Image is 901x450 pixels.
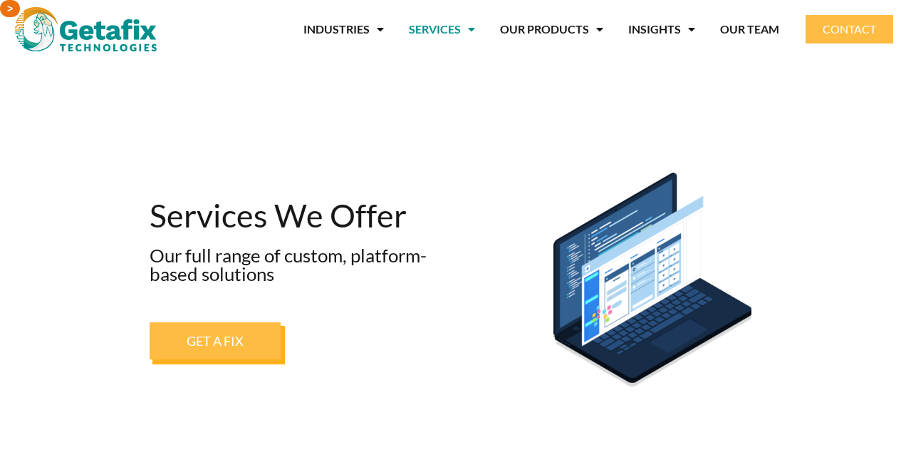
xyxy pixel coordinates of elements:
[500,13,603,46] a: OUR PRODUCTS
[150,246,474,283] h2: Our full range of custom, platform-based solutions
[628,13,695,46] a: INSIGHTS
[720,13,779,46] a: OUR TEAM
[303,13,384,46] a: INDUSTRIES
[553,173,751,387] img: Web And Mobile App Development Services
[178,13,779,46] nav: Menu
[187,334,244,347] span: GET A FIX
[15,7,157,51] img: web and mobile application development company
[823,24,876,35] span: CONTACT
[806,15,893,44] a: CONTACT
[150,200,474,232] h1: Services We Offer
[409,13,475,46] a: SERVICES
[150,322,281,359] a: GET A FIX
